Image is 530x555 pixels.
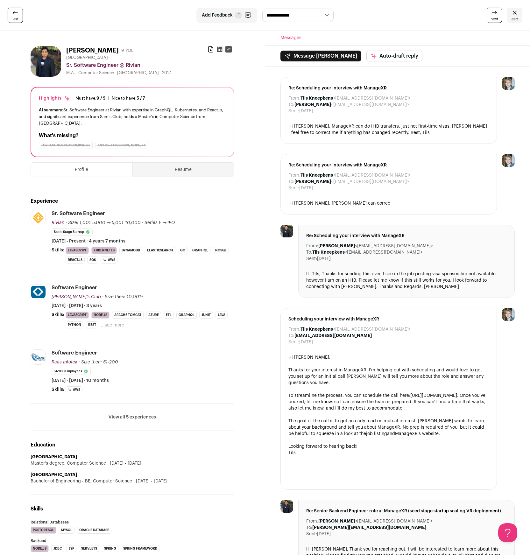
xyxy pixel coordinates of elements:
[52,368,91,375] li: 51-200 employees
[280,31,301,45] button: Messages
[102,545,118,552] li: Spring
[294,179,409,185] dd: <[EMAIL_ADDRESS][DOMAIN_NAME]>
[176,312,197,319] li: GraphQL
[288,374,484,385] span: [PERSON_NAME] will tell you more about the role and answer any questions you have.
[146,312,161,319] li: Azure
[145,247,175,254] li: Elasticsearch
[294,334,372,338] b: [EMAIL_ADDRESS][DOMAIN_NAME]
[102,295,143,299] span: · Size then: 10,001+
[300,96,333,101] b: Tils Kneepkens
[487,8,502,23] a: next
[306,271,507,290] div: Hi Tils, Thanks for sending this over. I see in the job posting visa sponsorship not available ho...
[288,179,294,185] dt: To:
[31,46,61,77] img: 68de4e89e40faf25d288f056246f8610dc20e183ab49d6236b7a14b2f77be128.jpg
[502,308,515,321] img: 6494470-medium_jpg
[66,55,108,60] span: [GEOGRAPHIC_DATA]
[96,96,106,100] span: 9 / 9
[66,247,89,254] li: JavaScript
[288,333,294,339] dt: To:
[288,443,489,450] div: Looking forward to hearing back!
[299,185,313,191] dd: [DATE]
[66,386,82,393] li: AWS
[91,312,110,319] li: Node.js
[75,96,106,101] div: Must have:
[31,197,234,205] h2: Experience
[31,473,77,477] strong: [GEOGRAPHIC_DATA]
[142,220,143,226] span: ·
[507,8,522,23] a: esc
[288,185,299,191] dt: Sent:
[318,244,355,248] b: [PERSON_NAME]
[164,312,174,319] li: ETL
[52,377,109,384] span: [DATE] - [DATE] · 10 months
[39,95,70,102] div: Highlights
[132,478,167,484] span: [DATE] - [DATE]
[410,393,457,398] a: [URL][DOMAIN_NAME]
[280,500,293,513] img: 68de4e89e40faf25d288f056246f8610dc20e183ab49d6236b7a14b2f77be128.jpg
[294,102,409,108] dd: <[EMAIL_ADDRESS][DOMAIN_NAME]>
[216,312,228,319] li: Java
[52,247,64,253] span: Skills:
[199,312,213,319] li: JUnit
[299,339,313,345] dd: [DATE]
[95,142,148,149] div: Any of: typescript, node, +4
[31,520,234,524] h3: Relational Databases
[288,392,489,411] div: To streamline the process, you can schedule the call here: . Once you’ve booked, let me know, so ...
[31,163,132,177] button: Profile
[190,247,210,254] li: GraphQL
[312,249,423,256] dd: <[EMAIL_ADDRESS][DOMAIN_NAME]>
[31,545,49,552] li: Node.js
[52,360,77,364] span: Raas Infotek
[300,173,333,178] b: Tils Kneepkens
[79,360,118,364] span: · Size then: 51-200
[502,154,515,167] img: 6494470-medium_jpg
[66,61,234,69] div: Sr. Software Engineer @ Rivian
[119,247,142,254] li: DynamoDB
[306,243,318,249] dt: From:
[133,163,234,177] button: Resume
[121,47,134,54] div: 9 YOE
[112,312,144,319] li: Apache Tomcat
[31,505,234,513] h2: Skills
[52,284,97,291] div: Software Engineer
[502,77,515,90] img: 6494470-medium_jpg
[299,108,313,114] dd: [DATE]
[294,179,331,184] b: [PERSON_NAME]
[294,102,331,107] b: [PERSON_NAME]
[66,312,89,319] li: JavaScript
[66,70,234,75] div: M.A. - Computer Science - [GEOGRAPHIC_DATA] - 2017
[366,432,387,436] a: job listing
[31,286,46,298] img: a812202682f6f3bed4d9d1d0c5234e79e01203f1979ca145df7be33e66aceee5.jpg
[31,441,234,449] h2: Education
[306,531,317,537] dt: Sent:
[196,8,257,23] button: Add Feedback F
[52,303,102,309] span: [DATE] - [DATE] · 3 years
[66,46,119,55] h1: [PERSON_NAME]
[52,295,101,299] span: [PERSON_NAME]'s Club
[52,221,64,225] span: Rivian
[52,238,125,244] span: [DATE] - Present · 4 years 7 months
[288,85,489,91] span: Re: Scheduling your interview with ManageXR
[59,527,74,534] li: MySQL
[178,247,187,254] li: Go
[121,545,159,552] li: Spring Framework
[66,321,83,328] li: Python
[67,545,76,552] li: JSP
[75,96,145,101] ul: |
[288,108,299,114] dt: Sent:
[51,545,64,552] li: JDBC
[66,221,141,225] span: · Size: 1,001-5,000 → 5,001-10,000
[288,418,489,437] div: The goal of the call is to get an early read on mutual interest. [PERSON_NAME] wants to learn abo...
[87,256,98,263] li: SQS
[86,321,98,328] li: REST
[312,525,426,530] b: [PERSON_NAME][EMAIL_ADDRESS][DOMAIN_NAME]
[280,51,361,61] button: Message [PERSON_NAME]
[288,316,489,322] span: Scheduling your interview with ManageXR
[52,312,64,318] span: Skills:
[145,221,175,225] span: Series E → IPO
[300,172,411,179] dd: <[EMAIL_ADDRESS][DOMAIN_NAME]>
[288,123,489,136] div: Hi [PERSON_NAME], ManageXR can do H1B transfers, just not first-time visas. [PERSON_NAME] - feel ...
[306,256,317,262] dt: Sent:
[395,432,439,436] a: ManageXR's website
[318,518,433,524] dd: <[EMAIL_ADDRESS][DOMAIN_NAME]>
